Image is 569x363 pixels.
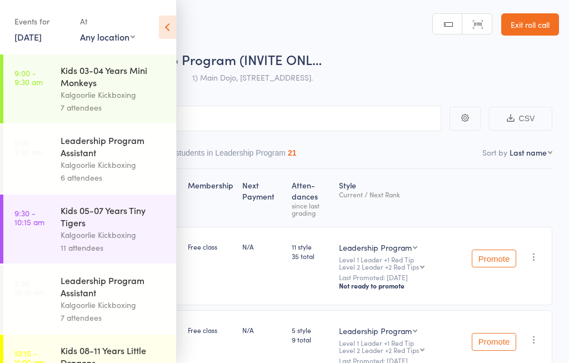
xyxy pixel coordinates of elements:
div: 21 [288,148,297,157]
div: Level 1 Leader +1 Red Tip [339,256,463,270]
div: Style [335,174,467,222]
span: 11 style [292,242,330,251]
div: Leadership Program [339,325,412,336]
div: Current / Next Rank [339,191,463,198]
time: 9:00 - 9:30 am [14,68,43,86]
span: Free class [188,242,217,251]
div: Events for [14,12,69,31]
time: 9:30 - 10:15 am [14,208,44,226]
span: 35 total [292,251,330,261]
div: 7 attendees [61,311,167,324]
span: 5 style [292,325,330,335]
div: Kalgoorlie Kickboxing [61,299,167,311]
small: Last Promoted: [DATE] [339,274,463,281]
button: Other students in Leadership Program21 [154,143,297,168]
div: Level 1 Leader +1 Red Tip [339,339,463,354]
div: Kalgoorlie Kickboxing [61,228,167,241]
div: Kids 03-04 Years Mini Monkeys [61,64,167,88]
a: Exit roll call [501,13,559,36]
div: Next Payment [238,174,287,222]
div: Last name [510,147,547,158]
time: 9:00 - 9:30 am [14,138,43,156]
div: Leadership Program Assistant [61,134,167,158]
a: 9:30 -10:15 amLeadership Program AssistantKalgoorlie Kickboxing7 attendees [3,265,176,334]
time: 9:30 - 10:15 am [14,279,44,296]
div: Atten­dances [287,174,335,222]
div: Membership [183,174,238,222]
label: Sort by [482,147,507,158]
span: Leadership Program (INVITE ONL… [110,50,322,68]
div: Kalgoorlie Kickboxing [61,158,167,171]
input: Search by name [17,106,441,131]
div: 11 attendees [61,241,167,254]
div: N/A [242,242,283,251]
a: 9:00 -9:30 amLeadership Program AssistantKalgoorlie Kickboxing6 attendees [3,125,176,193]
div: Level 2 Leader +2 Red Tips [339,263,419,270]
a: 9:30 -10:15 amKids 05-07 Years Tiny TigersKalgoorlie Kickboxing11 attendees [3,195,176,263]
a: [DATE] [14,31,42,43]
button: Promote [472,250,516,267]
div: 7 attendees [61,101,167,114]
div: Level 2 Leader +2 Red Tips [339,346,419,354]
span: 1) Main Dojo, [STREET_ADDRESS]. [192,72,313,83]
div: At [80,12,135,31]
div: 6 attendees [61,171,167,184]
button: CSV [489,107,552,131]
div: N/A [242,325,283,335]
div: Leadership Program Assistant [61,274,167,299]
span: Free class [188,325,217,335]
div: Not ready to promote [339,281,463,290]
div: Kids 05-07 Years Tiny Tigers [61,204,167,228]
a: 9:00 -9:30 amKids 03-04 Years Mini MonkeysKalgoorlie Kickboxing7 attendees [3,54,176,123]
div: since last grading [292,202,330,216]
div: Leadership Program [339,242,412,253]
div: Any location [80,31,135,43]
span: 9 total [292,335,330,344]
div: Kalgoorlie Kickboxing [61,88,167,101]
button: Promote [472,333,516,351]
